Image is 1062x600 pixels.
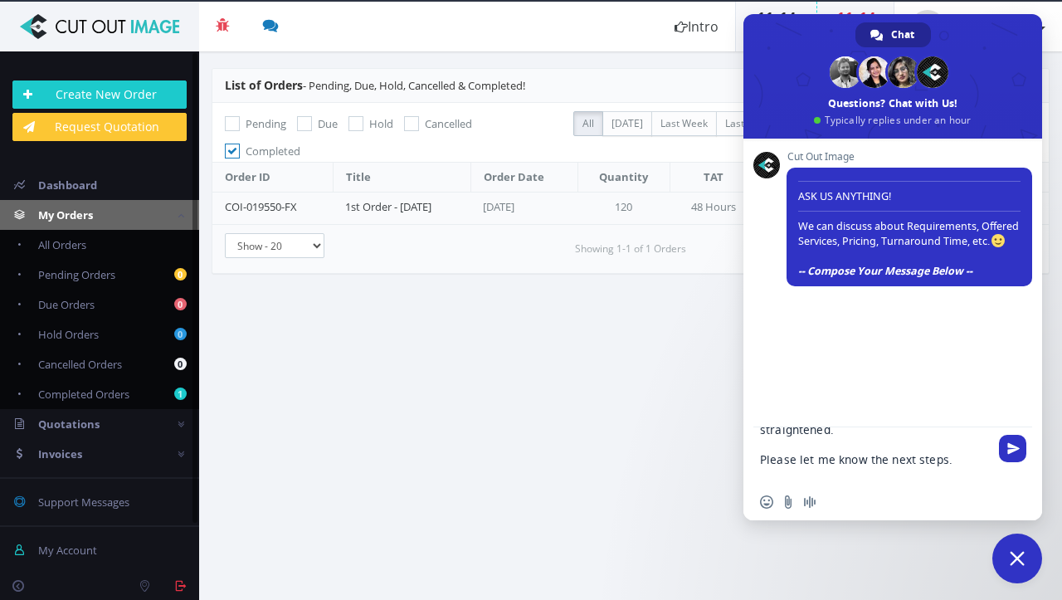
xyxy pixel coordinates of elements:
span: Quotations [38,417,100,432]
span: Cancelled Orders [38,357,122,372]
span: Send a file [782,495,795,509]
span: Audio message [803,495,816,509]
span: Pending [246,116,286,131]
small: Showing 1-1 of 1 Orders [575,241,686,256]
b: 0 [174,268,187,280]
span: Completed [246,144,300,159]
span: Due [318,116,338,131]
label: Last Week [651,111,717,136]
b: 1 [174,388,187,400]
span: Cancelled [425,116,472,131]
a: COI-019550-FX [225,199,297,214]
a: Chat [855,22,931,47]
label: [DATE] [602,111,652,136]
th: Title [333,163,470,193]
td: [DATE] [470,192,577,224]
a: 1st Order - [DATE] [345,199,431,214]
th: TAT [670,163,757,193]
b: 0 [174,358,187,370]
th: Order ID [212,163,333,193]
span: Quantity [599,169,648,184]
a: Close chat [992,534,1042,583]
span: Due Orders [38,297,95,312]
span: 14 [859,7,875,27]
span: Insert an emoji [760,495,773,509]
img: Cut Out Image [12,14,187,39]
a: Create New Order [12,80,187,109]
a: Request Quotation [12,113,187,141]
td: 120 [577,192,670,224]
label: Last Month [716,111,786,136]
span: Send [999,435,1026,462]
span: My Orders [38,207,93,222]
span: Dashboard [38,178,97,193]
span: Pending Orders [38,267,115,282]
span: Completed Orders [38,387,129,402]
span: All Orders [38,237,86,252]
textarea: Compose your message... [760,427,992,484]
span: - Pending, Due, Hold, Cancelled & Completed! [225,78,525,93]
span: List of Orders [225,77,303,93]
th: Order Date [470,163,577,193]
span: Hold [369,116,393,131]
span: : [773,7,779,27]
label: All [573,111,603,136]
span: Hold Orders [38,327,99,342]
span: -- Compose Your Message Below -- [798,264,972,278]
span: Chat [891,22,914,47]
span: 14 [779,7,796,27]
span: ASK US ANYTHING! We can discuss about Requirements, Offered Services, Pricing, Turnaround Time, etc. [798,174,1021,278]
span: : [853,7,859,27]
a: Intro [658,2,735,51]
a: [PERSON_NAME] [894,2,1062,51]
span: Cut Out Image [787,151,1032,163]
td: 48 Hours [670,192,757,224]
span: 11 [757,7,773,27]
b: 0 [174,328,187,340]
span: Invoices [38,446,82,461]
b: 0 [174,298,187,310]
img: user_default.jpg [911,10,944,43]
span: 11 [836,7,853,27]
span: My Account [38,543,97,558]
span: Support Messages [38,495,129,510]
